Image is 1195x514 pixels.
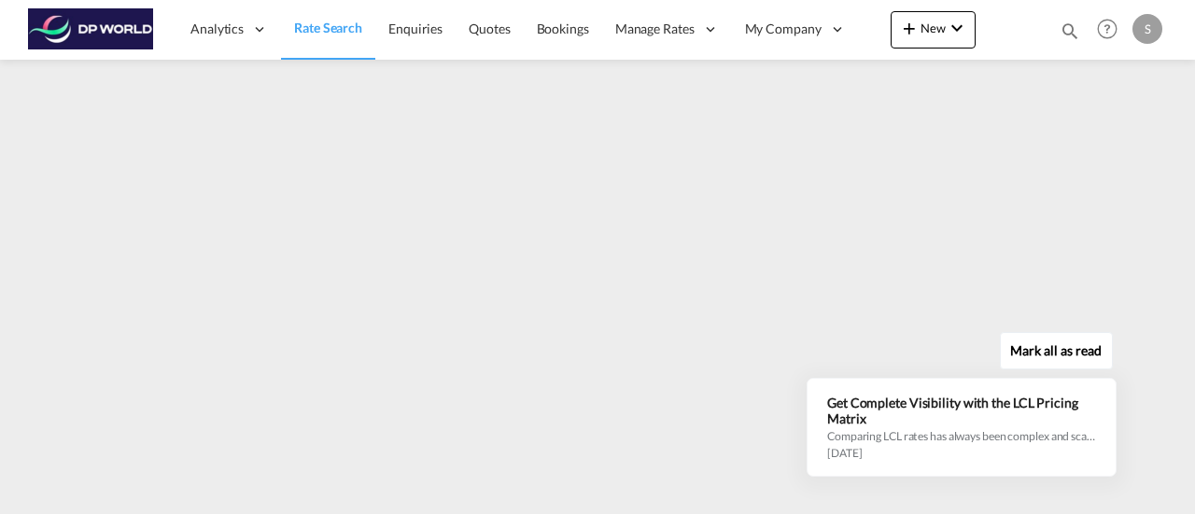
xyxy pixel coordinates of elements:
md-icon: icon-plus 400-fg [898,17,921,39]
md-icon: icon-magnify [1060,21,1080,41]
img: c08ca190194411f088ed0f3ba295208c.png [28,8,154,50]
span: Enquiries [388,21,443,36]
md-icon: icon-chevron-down [946,17,968,39]
span: Bookings [537,21,589,36]
span: My Company [745,20,822,38]
div: S [1132,14,1162,44]
span: Rate Search [294,20,362,35]
span: New [898,21,968,35]
span: Help [1091,13,1123,45]
span: Analytics [190,20,244,38]
button: icon-plus 400-fgNewicon-chevron-down [891,11,976,49]
div: icon-magnify [1060,21,1080,49]
span: Manage Rates [615,20,695,38]
span: Quotes [469,21,510,36]
div: Help [1091,13,1132,47]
